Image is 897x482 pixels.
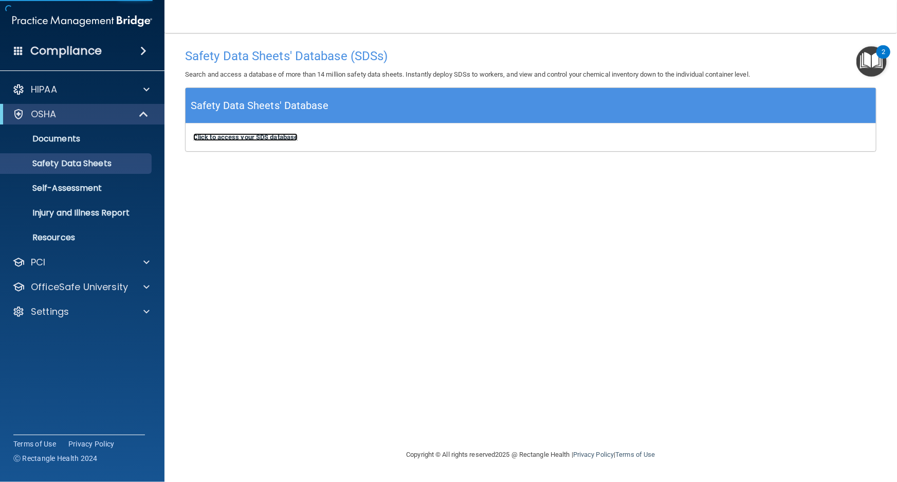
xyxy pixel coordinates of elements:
[185,68,876,81] p: Search and access a database of more than 14 million safety data sheets. Instantly deploy SDSs to...
[191,97,328,115] h5: Safety Data Sheets' Database
[882,52,885,65] div: 2
[7,208,147,218] p: Injury and Illness Report
[856,46,887,77] button: Open Resource Center, 2 new notifications
[12,281,150,293] a: OfficeSafe University
[343,438,719,471] div: Copyright © All rights reserved 2025 @ Rectangle Health | |
[573,451,614,458] a: Privacy Policy
[12,256,150,269] a: PCI
[7,183,147,193] p: Self-Assessment
[31,83,57,96] p: HIPAA
[31,256,45,269] p: PCI
[12,11,152,31] img: PMB logo
[13,439,56,449] a: Terms of Use
[12,306,150,318] a: Settings
[615,451,655,458] a: Terms of Use
[68,439,115,449] a: Privacy Policy
[13,453,98,463] span: Ⓒ Rectangle Health 2024
[7,158,147,169] p: Safety Data Sheets
[31,281,128,293] p: OfficeSafe University
[30,44,102,58] h4: Compliance
[7,233,147,243] p: Resources
[31,108,57,120] p: OSHA
[193,133,298,141] a: Click to access your SDS database
[12,108,149,120] a: OSHA
[12,83,150,96] a: HIPAA
[7,134,147,144] p: Documents
[185,49,876,63] h4: Safety Data Sheets' Database (SDSs)
[31,306,69,318] p: Settings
